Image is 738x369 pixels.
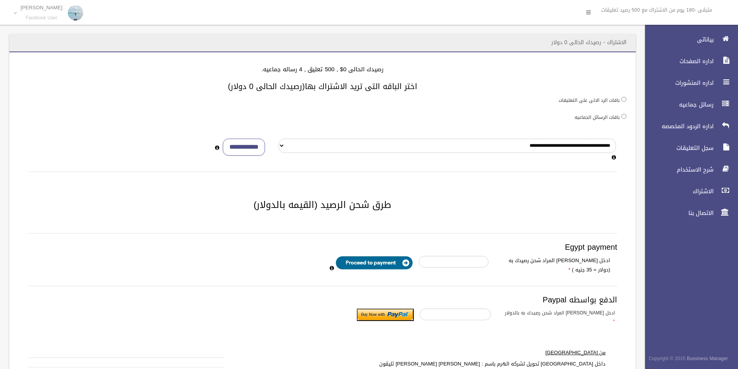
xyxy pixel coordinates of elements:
[649,354,685,363] span: Copyright © 2015
[638,53,738,70] a: اداره الصفحات
[638,36,716,43] span: بياناتى
[497,309,621,326] label: ادخل [PERSON_NAME] المراد شحن رصيدك به بالدولار
[638,96,738,113] a: رسائل جماعيه
[21,5,62,10] p: [PERSON_NAME]
[638,144,716,152] span: سجل التعليقات
[28,243,617,251] h3: Egypt payment
[638,74,738,91] a: اداره المنشورات
[638,79,716,87] span: اداره المنشورات
[638,122,716,130] span: اداره الردود المخصصه
[638,31,738,48] a: بياناتى
[638,183,738,200] a: الاشتراك
[21,15,62,21] small: Facebook User
[638,187,716,195] span: الاشتراك
[357,348,611,357] label: من [GEOGRAPHIC_DATA]
[687,354,728,363] strong: Bussiness Manager
[28,295,617,304] h3: الدفع بواسطه Paypal
[638,139,738,156] a: سجل التعليقات
[542,35,636,50] header: الاشتراك - رصيدك الحالى 0 دولار
[638,101,716,108] span: رسائل جماعيه
[357,309,414,321] input: Submit
[638,118,738,135] a: اداره الردود المخصصه
[638,166,716,173] span: شرح الاستخدام
[19,200,626,210] h2: طرق شحن الرصيد (القيمه بالدولار)
[494,256,616,275] label: ادخل [PERSON_NAME] المراد شحن رصيدك به (دولار = 35 جنيه )
[575,113,620,122] label: باقات الرسائل الجماعيه
[638,57,716,65] span: اداره الصفحات
[638,161,738,178] a: شرح الاستخدام
[638,209,716,217] span: الاتصال بنا
[638,204,738,221] a: الاتصال بنا
[19,82,626,91] h3: اختر الباقه التى تريد الاشتراك بها(رصيدك الحالى 0 دولار)
[19,66,626,73] h4: رصيدك الحالى 0$ , 500 تعليق , 4 رساله جماعيه.
[559,96,620,105] label: باقات الرد الالى على التعليقات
